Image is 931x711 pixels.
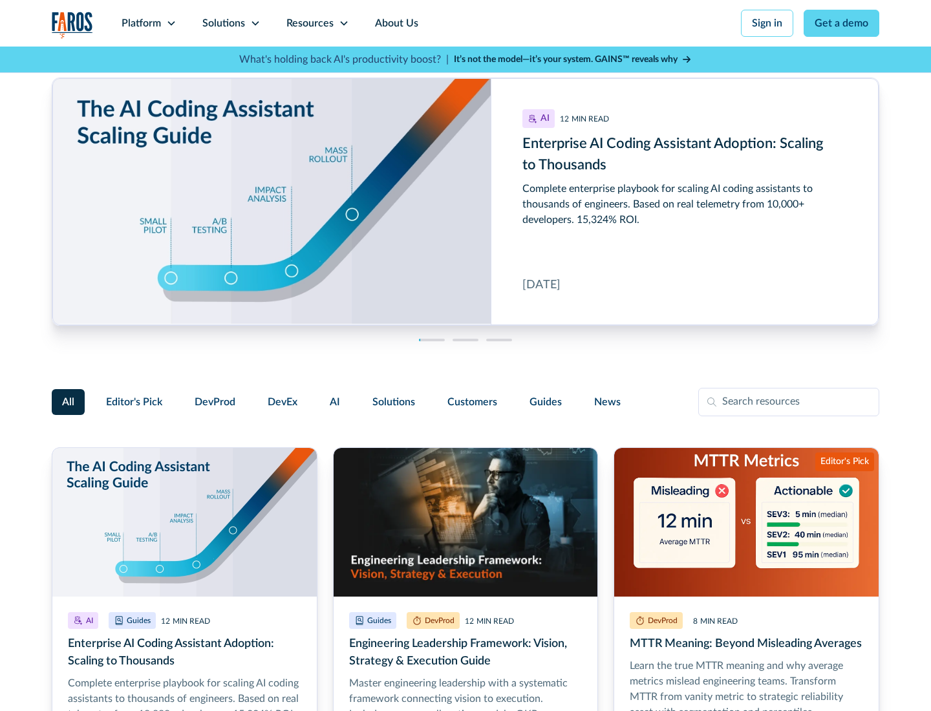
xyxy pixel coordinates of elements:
[62,394,74,410] span: All
[447,394,497,410] span: Customers
[286,16,334,31] div: Resources
[52,388,879,416] form: Filter Form
[530,394,562,410] span: Guides
[741,10,793,37] a: Sign in
[454,55,678,64] strong: It’s not the model—it’s your system. GAINS™ reveals why
[614,448,879,597] img: Illustration of misleading vs. actionable MTTR metrics
[698,388,879,416] input: Search resources
[106,394,162,410] span: Editor's Pick
[195,394,235,410] span: DevProd
[454,53,692,67] a: It’s not the model—it’s your system. GAINS™ reveals why
[122,16,161,31] div: Platform
[52,448,317,597] img: Illustration of hockey stick-like scaling from pilot to mass rollout
[202,16,245,31] div: Solutions
[804,10,879,37] a: Get a demo
[52,78,879,325] div: cms-link
[52,12,93,38] a: home
[594,394,621,410] span: News
[330,394,340,410] span: AI
[372,394,415,410] span: Solutions
[239,52,449,67] p: What's holding back AI's productivity boost? |
[52,12,93,38] img: Logo of the analytics and reporting company Faros.
[334,448,598,597] img: Realistic image of an engineering leader at work
[52,78,879,325] a: Enterprise AI Coding Assistant Adoption: Scaling to Thousands
[268,394,297,410] span: DevEx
